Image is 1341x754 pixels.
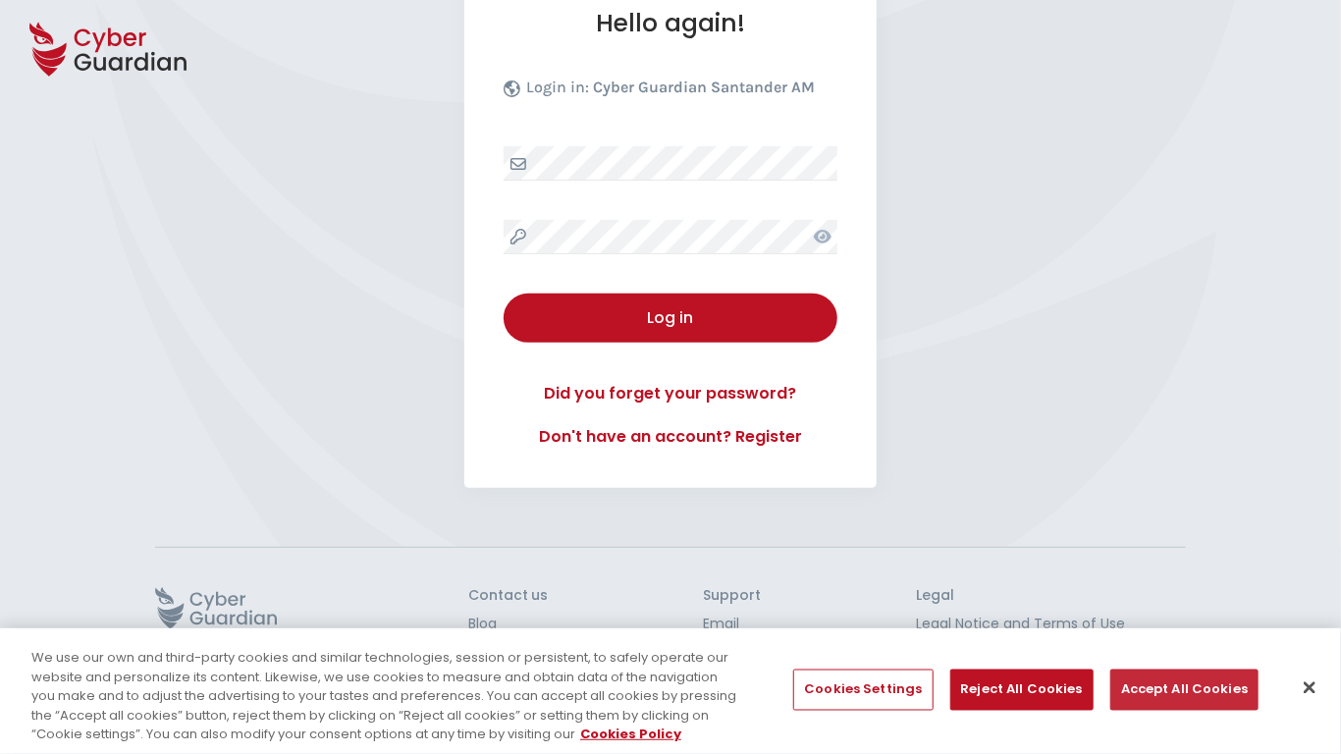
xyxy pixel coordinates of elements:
[916,587,1186,605] h3: Legal
[1110,670,1259,711] button: Accept All Cookies
[580,725,681,743] a: More information about your privacy, opens in a new tab
[950,670,1094,711] button: Reject All Cookies
[793,670,933,711] button: Cookies Settings, Opens the preference center dialog
[504,425,837,449] a: Don't have an account? Register
[518,306,823,330] div: Log in
[703,614,761,634] a: Email
[916,614,1186,634] a: Legal Notice and Terms of Use
[1288,667,1331,710] button: Close
[504,382,837,405] a: Did you forget your password?
[468,587,549,605] h3: Contact us
[703,587,761,605] h3: Support
[504,294,837,343] button: Log in
[31,648,737,744] div: We use our own and third-party cookies and similar technologies, session or persistent, to safely...
[468,614,549,634] a: Blog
